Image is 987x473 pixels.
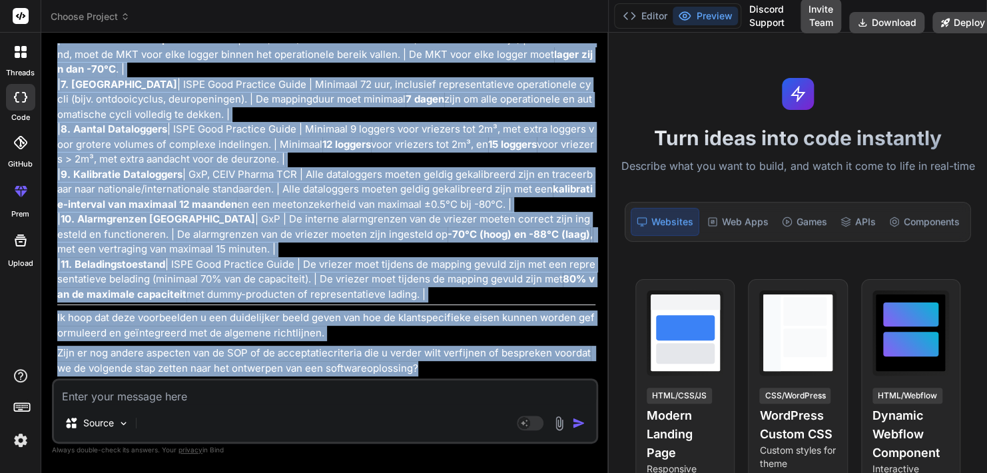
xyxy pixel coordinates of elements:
[759,406,836,444] h4: WordPress Custom CSS
[57,272,595,300] strong: 80% van de maximale capaciteit
[57,346,595,376] p: Zijn er nog andere aspecten van de SOP of de acceptatiecriteria die u verder wilt verfijnen of be...
[8,159,33,170] label: GitHub
[8,258,33,269] label: Upload
[52,444,598,456] p: Always double-check its answers. Your in Bind
[572,416,585,430] img: icon
[322,138,371,151] strong: 12 loggers
[617,126,979,150] h1: Turn ideas into code instantly
[61,213,255,225] strong: 10. Alarmgrenzen [GEOGRAPHIC_DATA]
[61,123,167,135] strong: 8. Aantal Dataloggers
[178,446,202,454] span: privacy
[51,10,130,23] span: Choose Project
[884,208,965,236] div: Components
[835,208,881,236] div: APIs
[647,388,712,404] div: HTML/CSS/JS
[872,406,949,462] h4: Dynamic Webflow Component
[406,93,444,105] strong: 7 dagen
[61,78,177,91] strong: 7. [GEOGRAPHIC_DATA]
[6,67,35,79] label: threads
[83,416,114,430] p: Source
[849,12,924,33] button: Download
[872,388,942,404] div: HTML/Webflow
[57,183,593,211] strong: kalibratie-interval van maximaal 12 maanden
[647,406,723,462] h4: Modern Landing Page
[631,208,699,236] div: Websites
[702,208,774,236] div: Web Apps
[777,208,832,236] div: Games
[673,7,738,25] button: Preview
[759,388,830,404] div: CSS/WordPress
[11,209,29,220] label: prem
[61,258,165,270] strong: 11. Beladingstoestand
[11,112,30,123] label: code
[617,158,979,175] p: Describe what you want to build, and watch it come to life in real-time
[61,168,182,181] strong: 9. Kalibratie Dataloggers
[488,138,537,151] strong: 15 loggers
[57,310,595,340] p: Ik hoop dat deze voorbeelden u een duidelijker beeld geven van hoe de klantspecifieke eisen kunne...
[448,228,590,240] strong: -70°C (hoog) en -88°C (laag)
[617,7,673,25] button: Editor
[9,429,32,452] img: settings
[118,418,129,429] img: Pick Models
[551,416,567,431] img: attachment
